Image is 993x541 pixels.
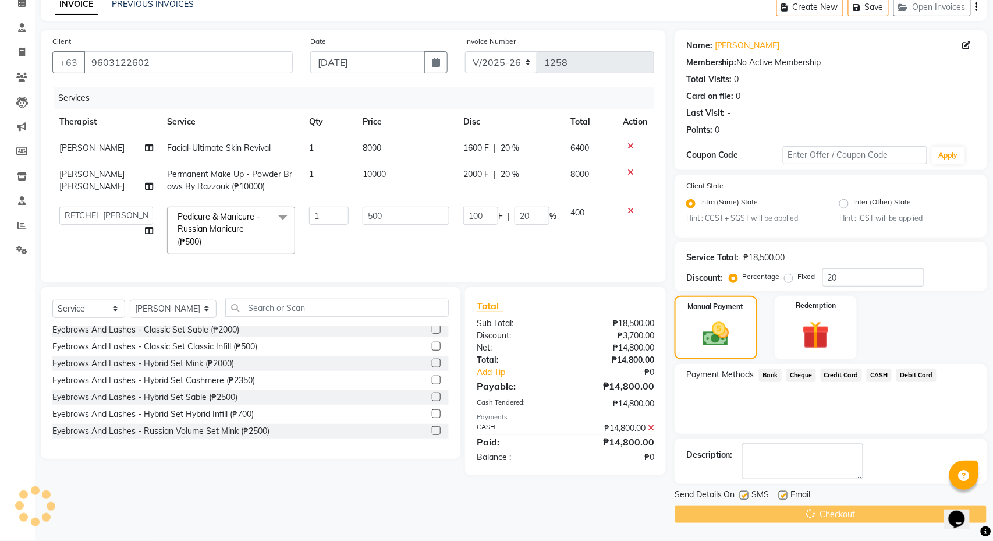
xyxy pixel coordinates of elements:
button: +63 [52,51,85,73]
div: ₱14,800.00 [565,422,663,434]
label: Inter (Other) State [853,197,911,211]
div: ₱14,800.00 [565,342,663,354]
div: - [728,107,731,119]
span: | [494,142,496,154]
span: 20 % [501,168,519,181]
label: Date [310,36,326,47]
div: Last Visit: [686,107,725,119]
label: Manual Payment [688,302,744,312]
span: Bank [759,369,782,382]
a: [PERSON_NAME] [715,40,780,52]
img: _cash.svg [694,319,737,349]
th: Price [356,109,456,135]
div: 0 [735,73,739,86]
div: Card on file: [686,90,734,102]
div: Payable: [468,379,566,393]
input: Search by Name/Mobile/Email/Code [84,51,293,73]
span: 10000 [363,169,386,179]
label: Fixed [798,271,815,282]
div: Eyebrows And Lashes - Russian Volume Set Mink (₱2500) [52,425,269,437]
div: Eyebrows And Lashes - Hybrid Set Cashmere (₱2350) [52,374,255,387]
th: Therapist [52,109,160,135]
span: 8000 [570,169,589,179]
small: Hint : IGST will be applied [839,213,975,224]
div: Cash Tendered: [468,398,566,410]
span: [PERSON_NAME] [PERSON_NAME] [59,169,125,192]
label: Percentage [743,271,780,282]
div: Points: [686,124,712,136]
div: No Active Membership [686,56,976,69]
div: Eyebrows And Lashes - Russian Volume Set Cashmere (₱2850) [52,442,290,454]
input: Enter Offer / Coupon Code [783,146,927,164]
span: 2000 F [463,168,489,181]
div: ₱18,500.00 [744,252,785,264]
div: Eyebrows And Lashes - Classic Set Sable (₱2000) [52,324,239,336]
div: Services [54,87,663,109]
span: 1 [309,169,314,179]
div: Discount: [468,330,566,342]
div: 0 [715,124,719,136]
label: Invoice Number [465,36,516,47]
div: Sub Total: [468,317,566,330]
div: ₱0 [565,451,663,464]
div: Eyebrows And Lashes - Hybrid Set Sable (₱2500) [52,391,237,404]
div: Balance : [468,451,566,464]
div: Discount: [686,272,722,284]
span: 20 % [501,142,519,154]
div: Eyebrows And Lashes - Hybrid Set Mink (₱2000) [52,358,234,370]
span: % [549,210,556,222]
div: Eyebrows And Lashes - Hybrid Set Hybrid Infill (₱700) [52,408,254,420]
span: SMS [752,489,769,503]
span: Payment Methods [686,369,754,381]
span: F [498,210,503,222]
div: Total Visits: [686,73,732,86]
span: Debit Card [896,369,937,382]
div: Coupon Code [686,149,783,161]
label: Intra (Same) State [700,197,758,211]
label: Client [52,36,71,47]
iframe: chat widget [944,494,981,529]
th: Total [563,109,616,135]
div: ₱14,800.00 [565,398,663,410]
div: ₱14,800.00 [565,435,663,449]
div: Service Total: [686,252,739,264]
div: Membership: [686,56,737,69]
span: Permanent Make Up - Powder Brows By Razzouk (₱10000) [167,169,292,192]
button: Apply [932,147,965,164]
div: CASH [468,422,566,434]
span: Total [477,300,503,312]
span: Cheque [786,369,816,382]
input: Search or Scan [225,299,449,317]
span: 1 [309,143,314,153]
div: ₱18,500.00 [565,317,663,330]
span: | [494,168,496,181]
span: Credit Card [821,369,863,382]
div: Total: [468,354,566,366]
th: Service [160,109,302,135]
span: 400 [570,207,584,218]
span: 8000 [363,143,381,153]
div: Description: [686,449,733,461]
th: Disc [456,109,563,135]
img: _gift.svg [793,318,838,352]
span: Facial-Ultimate Skin Revival [167,143,271,153]
div: ₱3,700.00 [565,330,663,342]
span: 6400 [570,143,589,153]
div: ₱14,800.00 [565,354,663,366]
label: Redemption [796,300,836,311]
th: Qty [302,109,356,135]
span: 1600 F [463,142,489,154]
div: ₱14,800.00 [565,379,663,393]
div: Payments [477,412,654,422]
div: Eyebrows And Lashes - Classic Set Classic Infill (₱500) [52,341,257,353]
div: Paid: [468,435,566,449]
small: Hint : CGST + SGST will be applied [686,213,822,224]
span: CASH [867,369,892,382]
div: ₱0 [581,366,663,379]
span: Email [791,489,811,503]
span: Pedicure & Manicure - Russian Manicure (₱500) [178,211,260,247]
div: Net: [468,342,566,354]
div: Name: [686,40,712,52]
span: [PERSON_NAME] [59,143,125,153]
span: | [508,210,510,222]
